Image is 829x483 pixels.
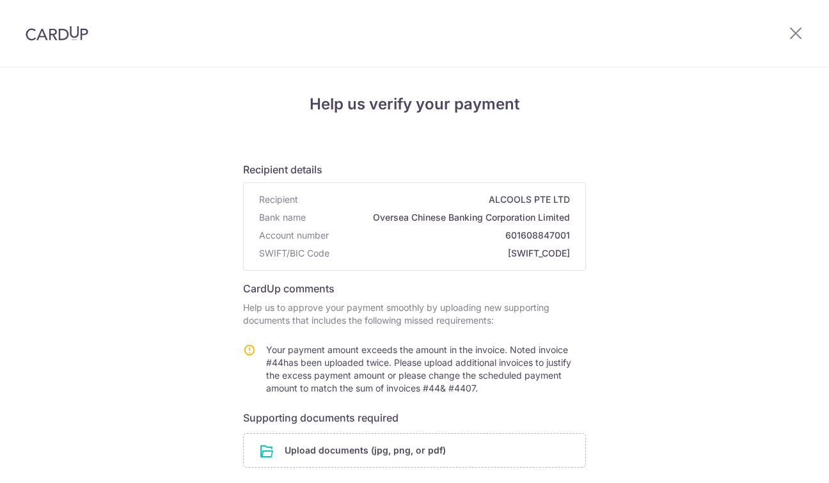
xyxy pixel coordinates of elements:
h6: Recipient details [243,162,586,177]
span: Oversea Chinese Banking Corporation Limited [311,211,570,224]
span: [SWIFT_CODE] [335,247,570,260]
span: Bank name [259,211,306,224]
span: ALCOOLS PTE LTD [303,193,570,206]
p: Help us to approve your payment smoothly by uploading new supporting documents that includes the ... [243,301,586,327]
span: Recipient [259,193,298,206]
h6: CardUp comments [243,281,586,296]
span: 601608847001 [334,229,570,242]
span: Your payment amount exceeds the amount in the invoice. Noted invoice #44has been uploaded twice. ... [266,344,571,393]
h6: Supporting documents required [243,410,586,425]
span: Account number [259,229,329,242]
div: Upload documents (jpg, png, or pdf) [243,433,586,468]
h4: Help us verify your payment [243,93,586,116]
span: SWIFT/BIC Code [259,247,329,260]
img: CardUp [26,26,88,41]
